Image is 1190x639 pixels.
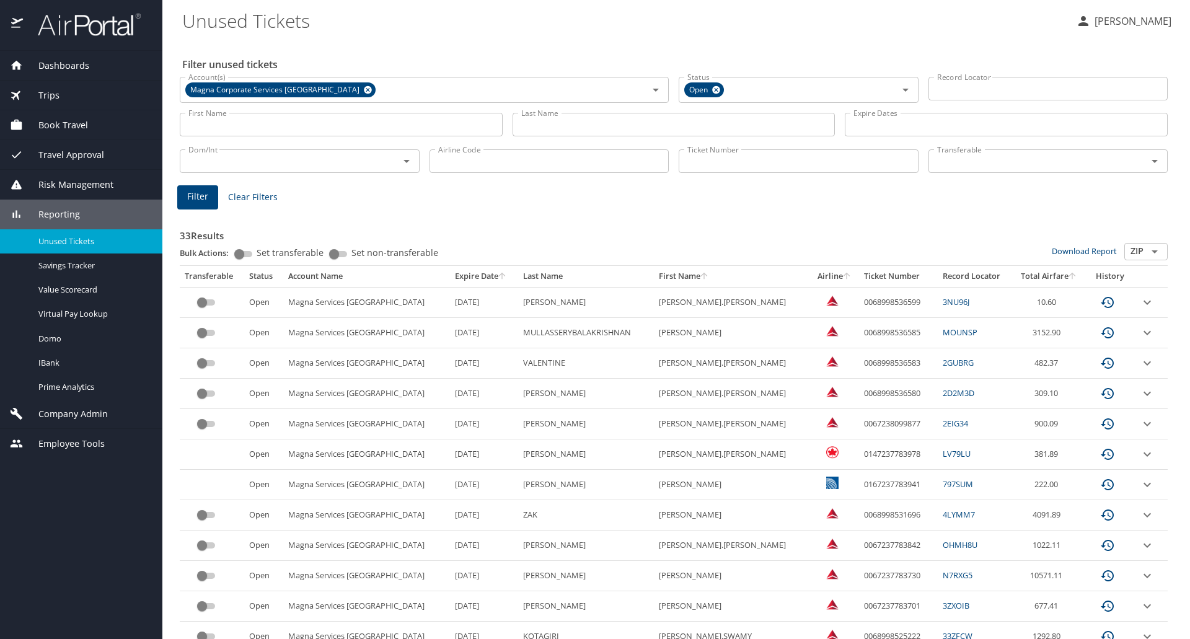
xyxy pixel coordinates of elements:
td: 0167237783941 [859,470,938,500]
span: Clear Filters [228,190,278,205]
div: Transferable [185,271,239,282]
td: [DATE] [450,348,518,379]
span: Company Admin [23,407,108,421]
span: Trips [23,89,59,102]
span: Prime Analytics [38,381,148,393]
td: [DATE] [450,409,518,439]
span: Domo [38,333,148,345]
td: Magna Services [GEOGRAPHIC_DATA] [283,318,450,348]
td: 677.41 [1012,591,1085,622]
td: 0067237783842 [859,531,938,561]
td: [DATE] [450,287,518,317]
button: Open [1146,243,1163,260]
td: 10.60 [1012,287,1085,317]
td: Open [244,500,283,531]
img: icon-airportal.png [11,12,24,37]
td: [PERSON_NAME].[PERSON_NAME] [654,439,811,470]
td: Open [244,287,283,317]
td: Magna Services [GEOGRAPHIC_DATA] [283,348,450,379]
img: Delta Airlines [826,598,839,610]
td: Magna Services [GEOGRAPHIC_DATA] [283,531,450,561]
img: Delta Airlines [826,568,839,580]
div: Open [684,82,724,97]
a: 3ZXOIB [943,600,969,611]
td: Magna Services [GEOGRAPHIC_DATA] [283,409,450,439]
button: expand row [1140,356,1155,371]
th: First Name [654,266,811,287]
img: airportal-logo.png [24,12,141,37]
button: expand row [1140,325,1155,340]
td: [PERSON_NAME] [518,287,654,317]
td: [PERSON_NAME].[PERSON_NAME] [654,409,811,439]
div: Magna Corporate Services [GEOGRAPHIC_DATA] [185,82,376,97]
span: Open [684,84,715,97]
th: Ticket Number [859,266,938,287]
td: Magna Services [GEOGRAPHIC_DATA] [283,287,450,317]
td: Open [244,439,283,470]
td: 0068998536580 [859,379,938,409]
td: [PERSON_NAME] [654,500,811,531]
td: 0068998536585 [859,318,938,348]
td: Magna Services [GEOGRAPHIC_DATA] [283,379,450,409]
td: [PERSON_NAME] [654,318,811,348]
button: sort [700,273,709,281]
button: Open [647,81,664,99]
span: IBank [38,357,148,369]
p: Bulk Actions: [180,247,239,258]
h3: 33 Results [180,221,1168,243]
td: Open [244,379,283,409]
td: [PERSON_NAME] [518,409,654,439]
a: N7RXG5 [943,570,972,581]
td: [PERSON_NAME] [518,531,654,561]
span: Travel Approval [23,148,104,162]
button: expand row [1140,386,1155,401]
td: ZAK [518,500,654,531]
a: Download Report [1052,245,1117,257]
a: OHMH8U [943,539,977,550]
img: Delta Airlines [826,294,839,307]
td: 0068998536583 [859,348,938,379]
td: 222.00 [1012,470,1085,500]
td: 482.37 [1012,348,1085,379]
td: Magna Services [GEOGRAPHIC_DATA] [283,470,450,500]
td: 1022.11 [1012,531,1085,561]
td: 0147237783978 [859,439,938,470]
span: Savings Tracker [38,260,148,271]
td: Magna Services [GEOGRAPHIC_DATA] [283,500,450,531]
td: [DATE] [450,318,518,348]
button: Open [1146,152,1163,170]
button: Open [897,81,914,99]
td: 381.89 [1012,439,1085,470]
a: MOUNSP [943,327,977,338]
td: [DATE] [450,439,518,470]
td: [PERSON_NAME] [518,470,654,500]
td: Open [244,318,283,348]
button: sort [843,273,852,281]
th: Status [244,266,283,287]
td: [PERSON_NAME] [518,591,654,622]
img: Delta Airlines [826,537,839,550]
img: VxQ0i4AAAAASUVORK5CYII= [826,355,839,368]
td: [PERSON_NAME] [654,591,811,622]
button: expand row [1140,599,1155,614]
img: Delta Airlines [826,386,839,398]
td: 4091.89 [1012,500,1085,531]
td: [PERSON_NAME].[PERSON_NAME] [654,348,811,379]
td: Magna Services [GEOGRAPHIC_DATA] [283,561,450,591]
button: expand row [1140,538,1155,553]
span: Set transferable [257,249,324,257]
td: 0067237783730 [859,561,938,591]
a: 2EIG34 [943,418,968,429]
h1: Unused Tickets [182,1,1066,40]
td: Open [244,561,283,591]
button: expand row [1140,447,1155,462]
td: Magna Services [GEOGRAPHIC_DATA] [283,439,450,470]
a: 2D2M3D [943,387,974,399]
a: 3NU96J [943,296,969,307]
th: History [1085,266,1134,287]
td: 309.10 [1012,379,1085,409]
td: Open [244,531,283,561]
a: 2GUBRG [943,357,974,368]
button: [PERSON_NAME] [1071,10,1176,32]
td: 0067237783701 [859,591,938,622]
